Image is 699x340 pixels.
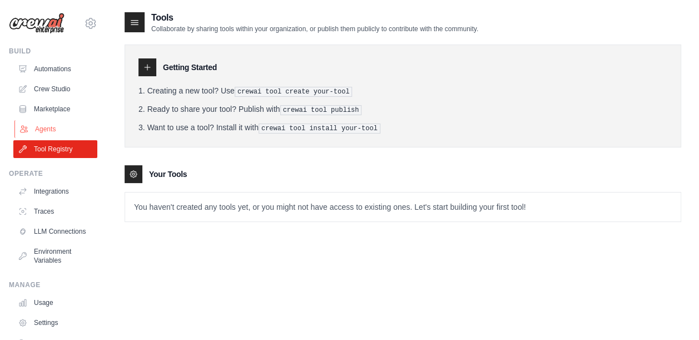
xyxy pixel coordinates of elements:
[14,120,98,138] a: Agents
[151,24,478,33] p: Collaborate by sharing tools within your organization, or publish them publicly to contribute wit...
[9,47,97,56] div: Build
[13,140,97,158] a: Tool Registry
[13,314,97,332] a: Settings
[13,100,97,118] a: Marketplace
[13,183,97,200] a: Integrations
[9,280,97,289] div: Manage
[13,80,97,98] a: Crew Studio
[149,169,187,180] h3: Your Tools
[138,85,667,97] li: Creating a new tool? Use
[280,105,362,115] pre: crewai tool publish
[125,193,681,221] p: You haven't created any tools yet, or you might not have access to existing ones. Let's start bui...
[13,203,97,220] a: Traces
[13,223,97,240] a: LLM Connections
[259,124,380,134] pre: crewai tool install your-tool
[163,62,217,73] h3: Getting Started
[235,87,353,97] pre: crewai tool create your-tool
[13,243,97,269] a: Environment Variables
[9,169,97,178] div: Operate
[13,60,97,78] a: Automations
[138,104,667,115] li: Ready to share your tool? Publish with
[13,294,97,312] a: Usage
[151,11,478,24] h2: Tools
[9,13,65,34] img: Logo
[138,122,667,134] li: Want to use a tool? Install it with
